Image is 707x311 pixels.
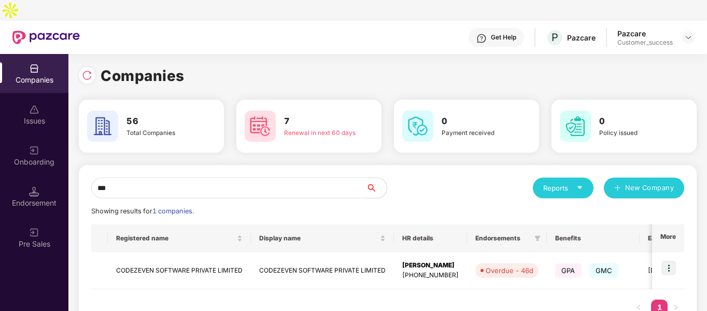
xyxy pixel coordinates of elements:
img: svg+xml;base64,PHN2ZyB3aWR0aD0iMTQuNSIgaGVpZ2h0PSIxNC41IiB2aWV3Qm94PSIwIDAgMTYgMTYiIGZpbGw9Im5vbm... [29,186,39,197]
span: right [673,304,679,310]
img: svg+xml;base64,PHN2ZyBpZD0iSXNzdWVzX2Rpc2FibGVkIiB4bWxucz0iaHR0cDovL3d3dy53My5vcmcvMjAwMC9zdmciIH... [29,104,39,115]
th: Earliest Renewal [640,224,706,252]
span: New Company [625,183,674,193]
div: Policy issued [599,128,671,138]
h3: 56 [126,115,198,128]
h3: 7 [284,115,356,128]
td: [DATE] [640,252,706,289]
button: plusNew Company [604,178,684,198]
div: Total Companies [126,128,198,138]
img: svg+xml;base64,PHN2ZyB4bWxucz0iaHR0cDovL3d3dy53My5vcmcvMjAwMC9zdmciIHdpZHRoPSI2MCIgaGVpZ2h0PSI2MC... [560,111,591,142]
span: Display name [259,234,378,242]
div: [PERSON_NAME] [402,261,459,271]
img: svg+xml;base64,PHN2ZyB4bWxucz0iaHR0cDovL3d3dy53My5vcmcvMjAwMC9zdmciIHdpZHRoPSI2MCIgaGVpZ2h0PSI2MC... [87,111,118,142]
span: search [365,184,387,192]
img: icon [661,261,676,275]
th: Display name [251,224,394,252]
img: svg+xml;base64,PHN2ZyBpZD0iRHJvcGRvd24tMzJ4MzIiIHhtbG5zPSJodHRwOi8vd3d3LnczLm9yZy8yMDAwL3N2ZyIgd2... [684,33,692,42]
img: svg+xml;base64,PHN2ZyBpZD0iSGVscC0zMngzMiIgeG1sbnM9Imh0dHA6Ly93d3cudzMub3JnLzIwMDAvc3ZnIiB3aWR0aD... [476,33,487,44]
div: Renewal in next 60 days [284,128,356,138]
img: svg+xml;base64,PHN2ZyB4bWxucz0iaHR0cDovL3d3dy53My5vcmcvMjAwMC9zdmciIHdpZHRoPSI2MCIgaGVpZ2h0PSI2MC... [245,111,276,142]
span: Registered name [116,234,235,242]
img: svg+xml;base64,PHN2ZyB3aWR0aD0iMjAiIGhlaWdodD0iMjAiIHZpZXdCb3g9IjAgMCAyMCAyMCIgZmlsbD0ibm9uZSIgeG... [29,145,39,156]
h1: Companies [101,64,185,87]
img: svg+xml;base64,PHN2ZyB4bWxucz0iaHR0cDovL3d3dy53My5vcmcvMjAwMC9zdmciIHdpZHRoPSI2MCIgaGVpZ2h0PSI2MC... [402,111,433,142]
th: More [652,224,684,252]
img: svg+xml;base64,PHN2ZyBpZD0iUmVsb2FkLTMyeDMyIiB4bWxucz0iaHR0cDovL3d3dy53My5vcmcvMjAwMC9zdmciIHdpZH... [82,70,92,80]
th: HR details [394,224,467,252]
span: plus [614,184,621,193]
img: svg+xml;base64,PHN2ZyBpZD0iQ29tcGFuaWVzIiB4bWxucz0iaHR0cDovL3d3dy53My5vcmcvMjAwMC9zdmciIHdpZHRoPS... [29,63,39,74]
td: CODEZEVEN SOFTWARE PRIVATE LIMITED [108,252,251,289]
h3: 0 [599,115,671,128]
span: Showing results for [91,207,194,215]
span: GMC [589,263,619,278]
div: Pazcare [567,33,596,43]
div: Overdue - 46d [486,265,533,276]
button: search [365,178,387,198]
th: Registered name [108,224,251,252]
span: left [635,304,642,310]
h3: 0 [442,115,513,128]
div: Customer_success [617,38,673,47]
div: Get Help [491,33,516,42]
span: filter [534,235,541,241]
td: CODEZEVEN SOFTWARE PRIVATE LIMITED [251,252,394,289]
span: GPA [555,263,582,278]
img: svg+xml;base64,PHN2ZyB3aWR0aD0iMjAiIGhlaWdodD0iMjAiIHZpZXdCb3g9IjAgMCAyMCAyMCIgZmlsbD0ibm9uZSIgeG... [29,227,39,238]
span: 1 companies. [152,207,194,215]
span: filter [532,232,543,245]
span: P [552,31,558,44]
div: Reports [543,183,583,193]
th: Benefits [547,224,640,252]
span: Endorsements [475,234,530,242]
div: [PHONE_NUMBER] [402,271,459,280]
div: Payment received [442,128,513,138]
div: Pazcare [617,29,673,38]
img: New Pazcare Logo [12,31,80,44]
span: caret-down [576,184,583,191]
